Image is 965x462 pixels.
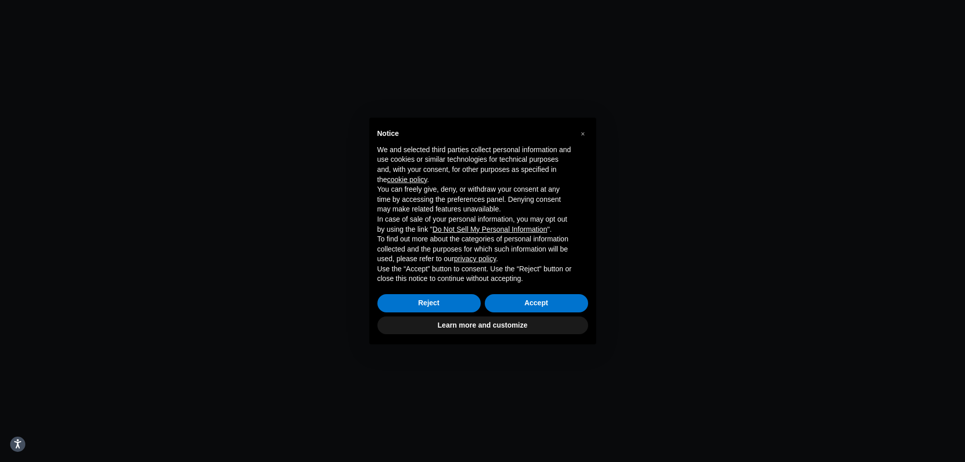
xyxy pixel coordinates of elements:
button: Reject [377,294,481,312]
p: To find out more about the categories of personal information collected and the purposes for whic... [377,234,572,264]
p: In case of sale of your personal information, you may opt out by using the link " ". [377,215,572,234]
button: Accept [485,294,588,312]
h2: Notice [377,130,572,137]
button: Learn more and customize [377,316,588,335]
p: We and selected third parties collect personal information and use cookies or similar technologie... [377,145,572,185]
button: Do Not Sell My Personal Information [433,225,547,235]
p: You can freely give, deny, or withdraw your consent at any time by accessing the preferences pane... [377,185,572,215]
a: cookie policy [387,175,427,184]
button: Close this notice [575,126,591,142]
a: privacy policy [454,255,496,263]
p: Use the “Accept” button to consent. Use the “Reject” button or close this notice to continue with... [377,264,572,284]
span: × [581,130,585,138]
